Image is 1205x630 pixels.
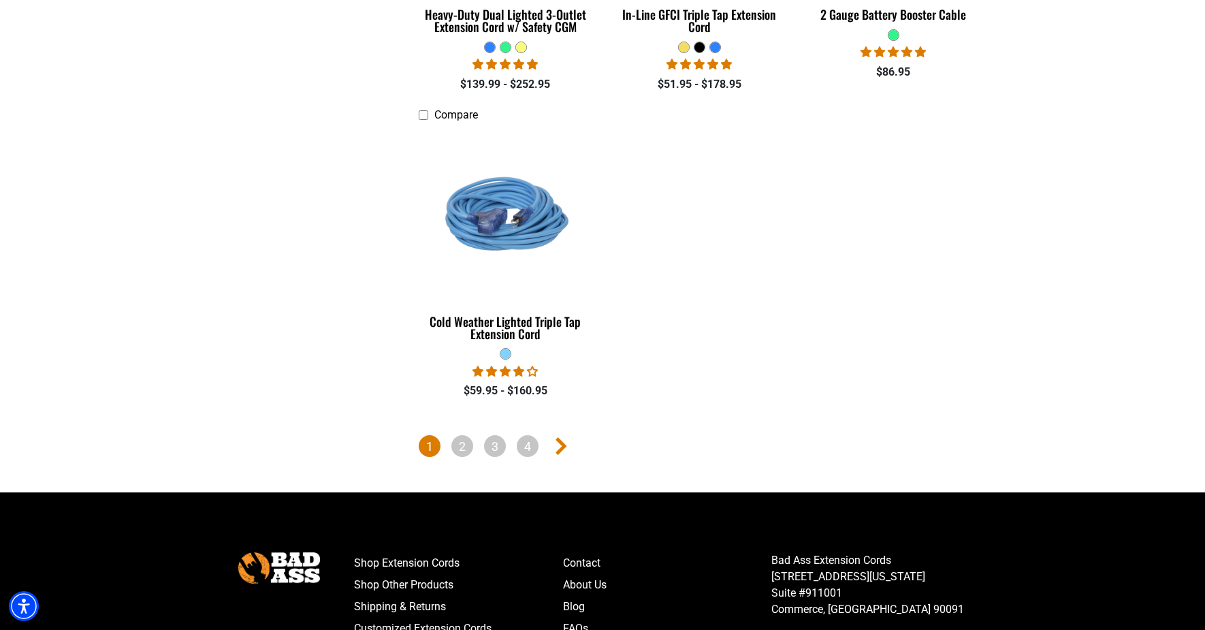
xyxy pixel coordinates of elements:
[517,435,539,457] a: Page 4
[419,383,592,399] div: $59.95 - $160.95
[354,596,563,618] a: Shipping & Returns
[354,574,563,596] a: Shop Other Products
[419,315,592,340] div: Cold Weather Lighted Triple Tap Extension Cord
[771,552,980,618] p: Bad Ass Extension Cords [STREET_ADDRESS][US_STATE] Suite #911001 Commerce, [GEOGRAPHIC_DATA] 90091
[807,64,980,80] div: $86.95
[420,135,592,292] img: Light Blue
[666,58,732,71] span: 5.00 stars
[472,58,538,71] span: 4.92 stars
[472,365,538,378] span: 4.18 stars
[613,76,786,93] div: $51.95 - $178.95
[563,574,772,596] a: About Us
[861,46,926,59] span: 5.00 stars
[419,435,440,457] span: Page 1
[434,108,478,121] span: Compare
[419,129,592,348] a: Light Blue Cold Weather Lighted Triple Tap Extension Cord
[563,596,772,618] a: Blog
[354,552,563,574] a: Shop Extension Cords
[9,591,39,621] div: Accessibility Menu
[419,76,592,93] div: $139.99 - $252.95
[613,8,786,33] div: In-Line GFCI Triple Tap Extension Cord
[451,435,473,457] a: Page 2
[563,552,772,574] a: Contact
[419,8,592,33] div: Heavy-Duty Dual Lighted 3-Outlet Extension Cord w/ Safety CGM
[238,552,320,583] img: Bad Ass Extension Cords
[419,435,980,460] nav: Pagination
[549,435,571,457] a: Next page
[484,435,506,457] a: Page 3
[807,8,980,20] div: 2 Gauge Battery Booster Cable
